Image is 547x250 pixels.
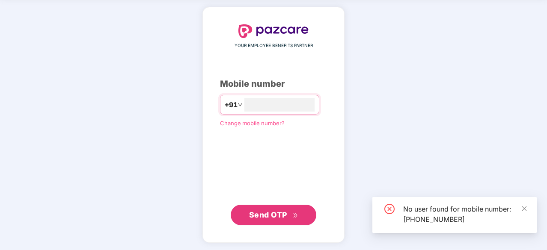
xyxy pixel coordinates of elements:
[235,42,313,49] span: YOUR EMPLOYEE BENEFITS PARTNER
[220,120,285,126] a: Change mobile number?
[384,204,395,214] span: close-circle
[225,100,238,110] span: +91
[403,204,526,224] div: No user found for mobile number: [PHONE_NUMBER]
[238,102,243,107] span: down
[521,206,527,212] span: close
[220,77,327,91] div: Mobile number
[293,213,298,218] span: double-right
[238,24,309,38] img: logo
[231,205,316,225] button: Send OTPdouble-right
[249,210,287,219] span: Send OTP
